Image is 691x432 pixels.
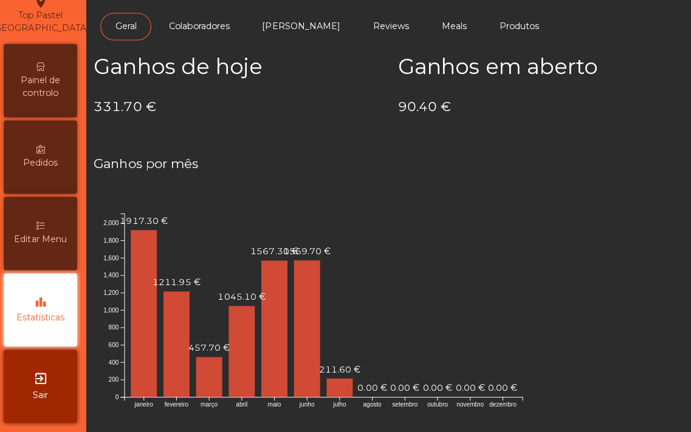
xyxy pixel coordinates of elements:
span: Estatísticas [22,312,70,325]
text: abril [239,402,251,408]
text: outubro [430,402,450,408]
h2: Ganhos de hoje [98,57,382,83]
text: novembro [459,402,486,408]
text: 211.60 € [322,365,363,376]
h4: 90.40 € [401,101,684,119]
i: leaderboard [40,297,52,309]
a: Geral [105,16,156,44]
text: 1211.95 € [157,278,204,289]
text: 0 [120,394,123,401]
text: 1,200 [108,291,123,297]
text: junho [302,402,318,408]
text: 457.70 € [193,343,234,354]
text: 1917.30 € [125,217,172,228]
text: 1567.30 € [254,248,301,258]
text: março [205,402,222,408]
text: 1569.70 € [286,248,334,258]
text: 0.00 € [458,383,487,394]
text: 1,600 [108,256,123,263]
text: dezembro [491,402,518,408]
text: julho [335,402,349,408]
text: fevereiro [169,402,193,408]
h2: Ganhos em aberto [401,57,684,83]
span: Pedidos [29,159,63,172]
text: janeiro [139,402,157,408]
text: 1,400 [108,273,123,280]
text: 200 [113,377,123,383]
a: [PERSON_NAME] [251,16,358,44]
h4: Ganhos por mês [98,157,684,175]
text: 0.00 € [393,383,422,394]
a: Meals [429,16,483,44]
a: Reviews [361,16,426,44]
span: Sair [38,390,53,402]
text: 400 [113,360,123,366]
text: 0.00 € [360,383,390,394]
a: Colaboradores [159,16,248,44]
text: 2,000 [108,221,123,228]
text: 0.00 € [425,383,454,394]
i: exit_to_app [38,372,53,386]
text: 1,000 [108,308,123,314]
text: 1045.10 € [222,292,269,303]
text: 0.00 € [490,383,519,394]
text: setembro [394,402,420,408]
text: maio [271,402,284,408]
text: 600 [113,342,123,349]
h4: 331.70 € [98,101,382,119]
a: Produtos [486,16,555,44]
text: agosto [366,402,384,408]
text: 1,800 [108,239,123,246]
text: 800 [113,325,123,332]
span: Painel de controlo [12,77,79,103]
span: Editar Menu [19,235,72,248]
